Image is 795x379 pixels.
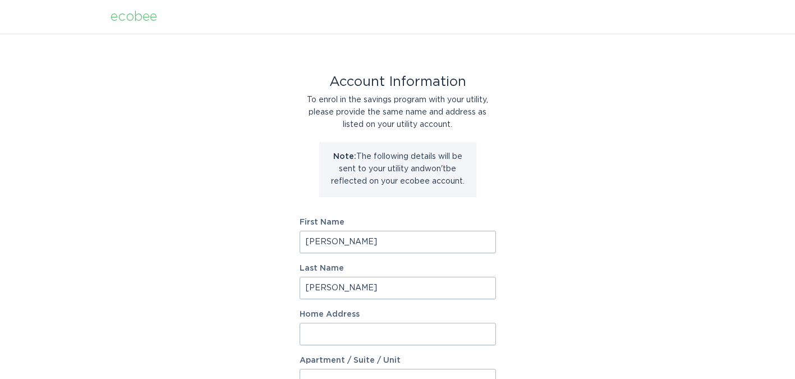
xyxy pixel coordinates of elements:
p: The following details will be sent to your utility and won't be reflected on your ecobee account. [328,150,468,188]
label: Last Name [300,264,496,272]
div: ecobee [111,11,157,23]
div: Account Information [300,76,496,88]
div: To enrol in the savings program with your utility, please provide the same name and address as li... [300,94,496,131]
strong: Note: [333,153,356,161]
label: First Name [300,218,496,226]
label: Apartment / Suite / Unit [300,357,496,364]
label: Home Address [300,310,496,318]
